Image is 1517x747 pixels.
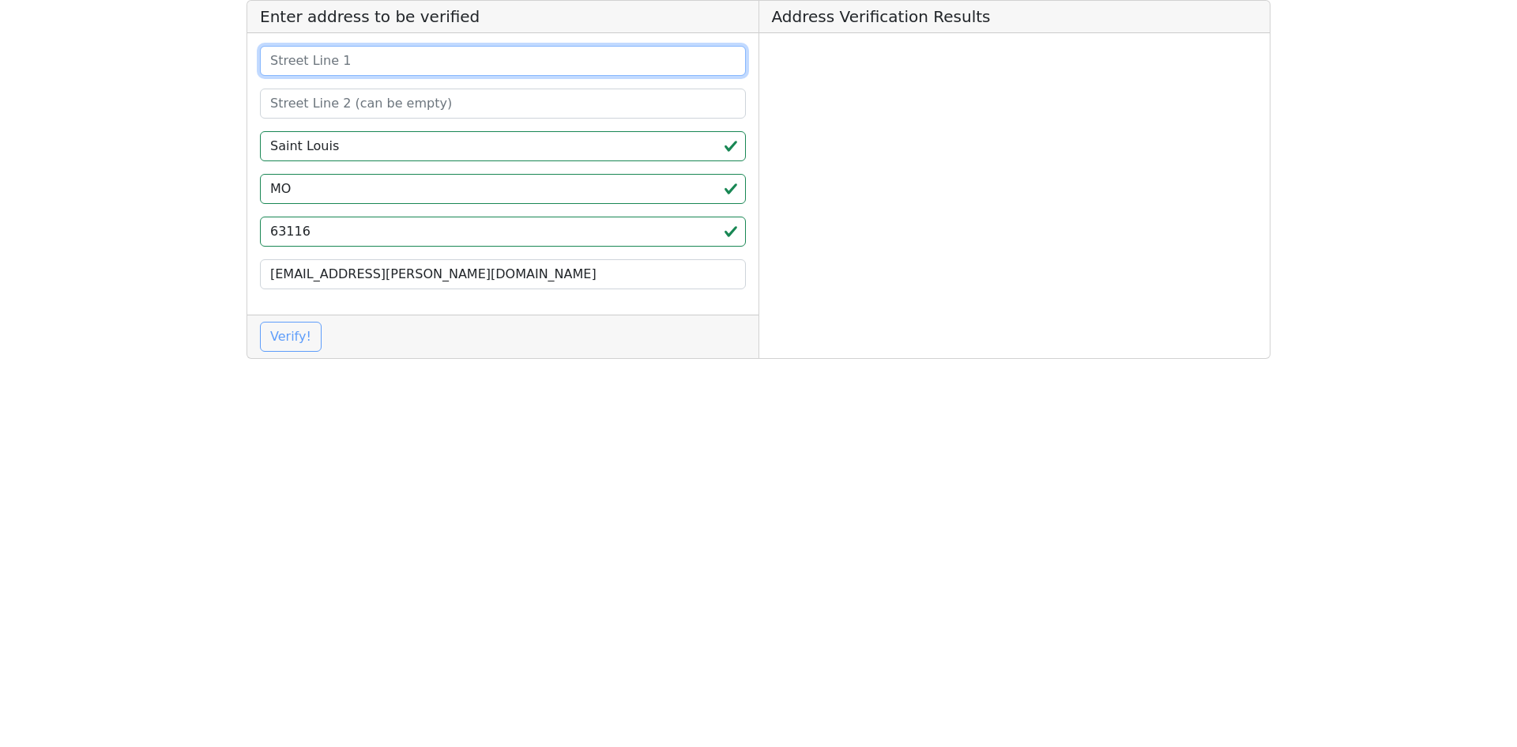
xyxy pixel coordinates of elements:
input: ZIP code 5 or 5+4 [260,217,746,247]
input: 2-Letter State [260,174,746,204]
input: Street Line 1 [260,46,746,76]
input: City [260,131,746,161]
h5: Address Verification Results [759,1,1270,33]
input: Street Line 2 (can be empty) [260,89,746,119]
input: Your Email [260,259,746,289]
h5: Enter address to be verified [247,1,758,33]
